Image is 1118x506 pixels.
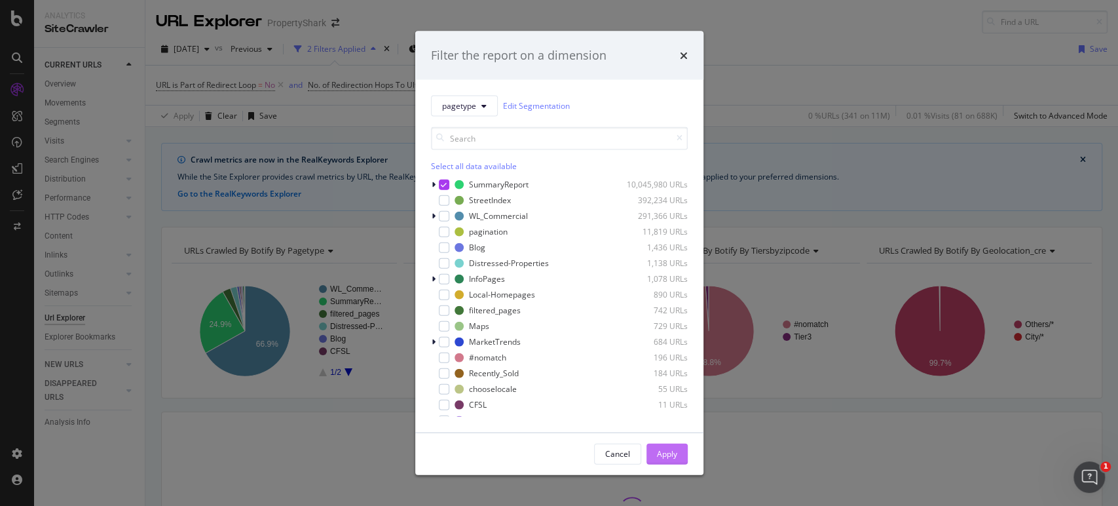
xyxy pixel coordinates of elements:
[624,415,688,426] div: 6 URLs
[624,226,688,237] div: 11,819 URLs
[624,195,688,206] div: 392,234 URLs
[431,160,688,171] div: Select all data available
[624,336,688,347] div: 684 URLs
[469,210,528,222] div: WL_Commercial
[503,99,570,113] a: Edit Segmentation
[624,305,688,316] div: 742 URLs
[469,399,487,410] div: CFSL
[624,179,688,190] div: 10,045,980 URLs
[624,399,688,410] div: 11 URLs
[624,210,688,222] div: 291,366 URLs
[469,258,549,269] div: Distressed-Properties
[594,443,641,464] button: Cancel
[469,415,510,426] div: WL_Homes
[415,31,703,475] div: modal
[469,336,521,347] div: MarketTrends
[624,383,688,395] div: 55 URLs
[624,368,688,379] div: 184 URLs
[469,226,508,237] div: pagination
[431,47,606,64] div: Filter the report on a dimension
[469,368,519,379] div: Recently_Sold
[624,321,688,332] div: 729 URLs
[469,352,506,363] div: #nomatch
[624,242,688,253] div: 1,436 URLs
[624,352,688,363] div: 196 URLs
[469,273,505,284] div: InfoPages
[469,305,521,316] div: filtered_pages
[624,258,688,269] div: 1,138 URLs
[657,448,677,459] div: Apply
[1073,461,1105,493] iframe: Intercom live chat
[624,273,688,284] div: 1,078 URLs
[431,95,498,116] button: pagetype
[469,179,529,190] div: SummaryReport
[469,383,517,395] div: chooselocale
[442,100,476,111] span: pagetype
[1100,461,1111,472] span: 1
[605,448,630,459] div: Cancel
[469,289,535,300] div: Local-Homepages
[431,126,688,149] input: Search
[469,242,485,253] div: Blog
[469,321,489,332] div: Maps
[469,195,511,206] div: StreetIndex
[646,443,688,464] button: Apply
[624,289,688,300] div: 890 URLs
[680,47,688,64] div: times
